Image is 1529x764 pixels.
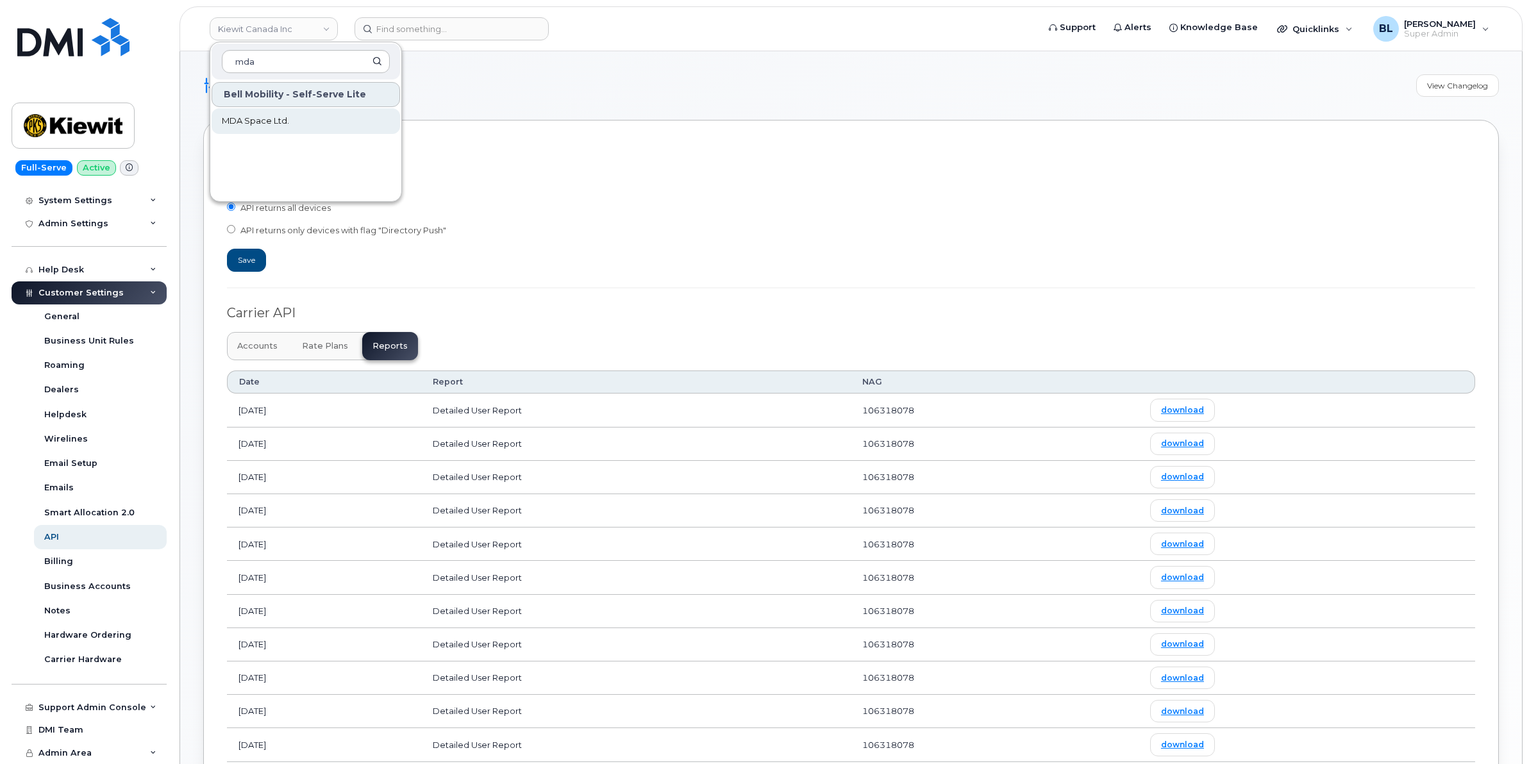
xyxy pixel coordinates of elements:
td: 106318078 [851,394,1138,427]
th: Date [227,370,421,394]
a: download [1150,667,1215,689]
span: API returns all devices [240,203,331,213]
td: Detailed User Report [421,595,851,628]
span: Rate Plans [302,341,348,351]
a: download [1150,399,1215,421]
span: MDA Space Ltd. [222,115,289,128]
td: [DATE] [227,595,421,628]
td: Detailed User Report [421,728,851,761]
td: 106318078 [851,561,1138,594]
th: Report [421,370,851,394]
td: [DATE] [227,695,421,728]
span: API returns only devices with flag "Directory Push" [240,225,446,235]
td: Detailed User Report [421,628,851,661]
div: API Settings [227,144,1475,162]
a: download [1150,433,1215,455]
a: download [1150,499,1215,522]
div: Carrier API [227,304,1475,322]
td: Detailed User Report [421,494,851,527]
span: Accounts [237,341,278,351]
button: Save [227,249,266,271]
div: Bell Mobility - Self-Serve Lite [212,82,400,107]
a: download [1150,733,1215,756]
div: Devices index [227,174,1475,192]
input: API returns all devices [227,203,235,211]
td: 106318078 [851,428,1138,461]
td: Detailed User Report [421,561,851,594]
td: [DATE] [227,628,421,661]
a: download [1150,700,1215,722]
a: MDA Space Ltd. [212,108,400,134]
input: Search [222,50,390,73]
td: 106318078 [851,728,1138,761]
td: 106318078 [851,527,1138,561]
td: Detailed User Report [421,695,851,728]
a: download [1150,533,1215,555]
td: [DATE] [227,494,421,527]
td: 106318078 [851,661,1138,695]
td: Detailed User Report [421,394,851,427]
td: Detailed User Report [421,661,851,695]
td: 106318078 [851,494,1138,527]
td: [DATE] [227,461,421,494]
td: [DATE] [227,527,421,561]
a: View Changelog [1416,74,1499,97]
td: [DATE] [227,428,421,461]
a: download [1150,633,1215,656]
td: 106318078 [851,461,1138,494]
td: [DATE] [227,394,421,427]
td: 106318078 [851,628,1138,661]
td: [DATE] [227,561,421,594]
input: API returns only devices with flag "Directory Push" [227,225,235,233]
a: download [1150,466,1215,488]
td: 106318078 [851,595,1138,628]
td: Detailed User Report [421,527,851,561]
td: [DATE] [227,661,421,695]
a: download [1150,600,1215,622]
td: Detailed User Report [421,428,851,461]
a: download [1150,566,1215,588]
td: [DATE] [227,728,421,761]
td: 106318078 [851,695,1138,728]
iframe: Messenger Launcher [1473,708,1519,754]
td: Detailed User Report [421,461,851,494]
th: NAG [851,370,1138,394]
